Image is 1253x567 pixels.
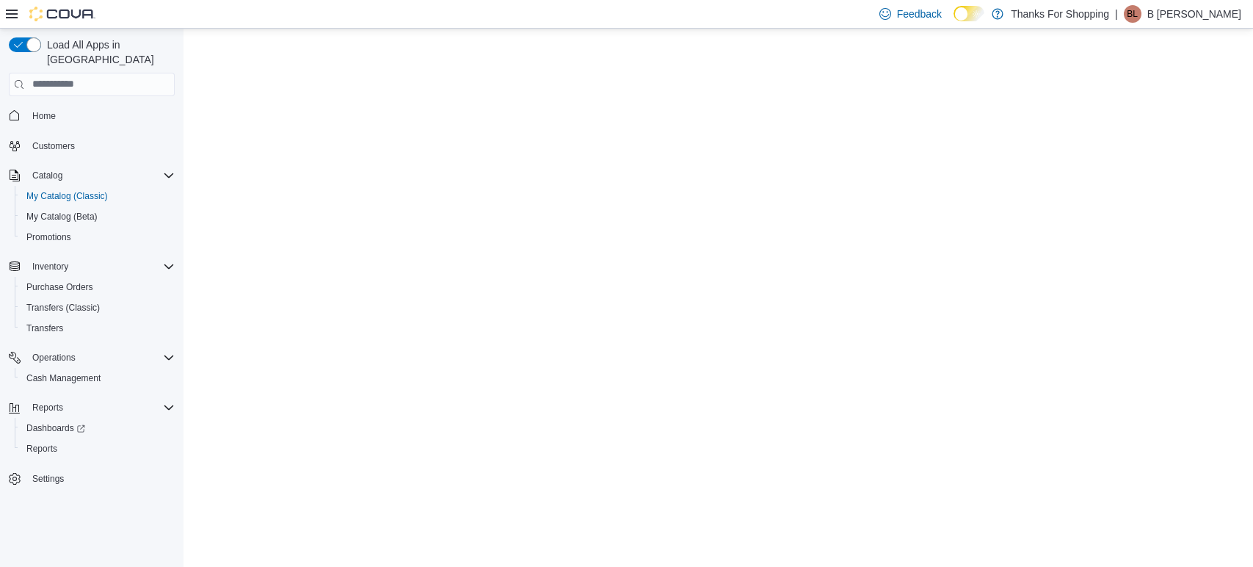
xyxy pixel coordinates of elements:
a: Transfers [21,319,69,337]
a: Reports [21,440,63,458]
span: Transfers [21,319,175,337]
span: My Catalog (Beta) [21,208,175,225]
a: Dashboards [15,418,181,438]
a: Home [26,107,62,125]
span: Promotions [21,228,175,246]
span: Operations [26,349,175,366]
input: Dark Mode [954,6,984,21]
button: Catalog [26,167,68,184]
a: My Catalog (Beta) [21,208,103,225]
a: Settings [26,470,70,488]
button: Reports [3,397,181,418]
button: Cash Management [15,368,181,389]
span: Promotions [26,231,71,243]
button: Customers [3,135,181,156]
span: Settings [32,473,64,485]
span: Purchase Orders [26,281,93,293]
button: Reports [26,399,69,416]
a: My Catalog (Classic) [21,187,114,205]
span: Cash Management [21,369,175,387]
a: Cash Management [21,369,106,387]
nav: Complex example [9,99,175,528]
span: Reports [26,399,175,416]
button: Inventory [26,258,74,275]
span: My Catalog (Classic) [26,190,108,202]
span: Transfers [26,322,63,334]
img: Cova [29,7,95,21]
span: Customers [32,140,75,152]
div: B Luxton [1124,5,1141,23]
span: Dashboards [21,419,175,437]
span: Inventory [26,258,175,275]
span: BL [1127,5,1138,23]
button: Transfers (Classic) [15,297,181,318]
span: Dashboards [26,422,85,434]
span: Inventory [32,261,68,272]
span: Home [32,110,56,122]
span: My Catalog (Beta) [26,211,98,223]
span: Customers [26,137,175,155]
span: Catalog [26,167,175,184]
a: Customers [26,137,81,155]
p: | [1115,5,1118,23]
span: Catalog [32,170,62,181]
a: Transfers (Classic) [21,299,106,317]
button: Home [3,105,181,126]
p: B [PERSON_NAME] [1147,5,1241,23]
a: Purchase Orders [21,278,99,296]
span: Reports [32,402,63,413]
span: Cash Management [26,372,101,384]
button: My Catalog (Beta) [15,206,181,227]
button: Promotions [15,227,181,248]
span: Load All Apps in [GEOGRAPHIC_DATA] [41,37,175,67]
button: Inventory [3,256,181,277]
span: Reports [26,443,57,455]
span: Reports [21,440,175,458]
span: Settings [26,469,175,488]
button: Transfers [15,318,181,339]
span: My Catalog (Classic) [21,187,175,205]
p: Thanks For Shopping [1011,5,1109,23]
span: Transfers (Classic) [26,302,100,314]
a: Promotions [21,228,77,246]
span: Feedback [897,7,942,21]
button: Reports [15,438,181,459]
span: Purchase Orders [21,278,175,296]
button: Settings [3,468,181,489]
span: Operations [32,352,76,364]
span: Home [26,106,175,125]
span: Transfers (Classic) [21,299,175,317]
button: Purchase Orders [15,277,181,297]
button: Operations [3,347,181,368]
button: My Catalog (Classic) [15,186,181,206]
button: Catalog [3,165,181,186]
button: Operations [26,349,81,366]
a: Dashboards [21,419,91,437]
